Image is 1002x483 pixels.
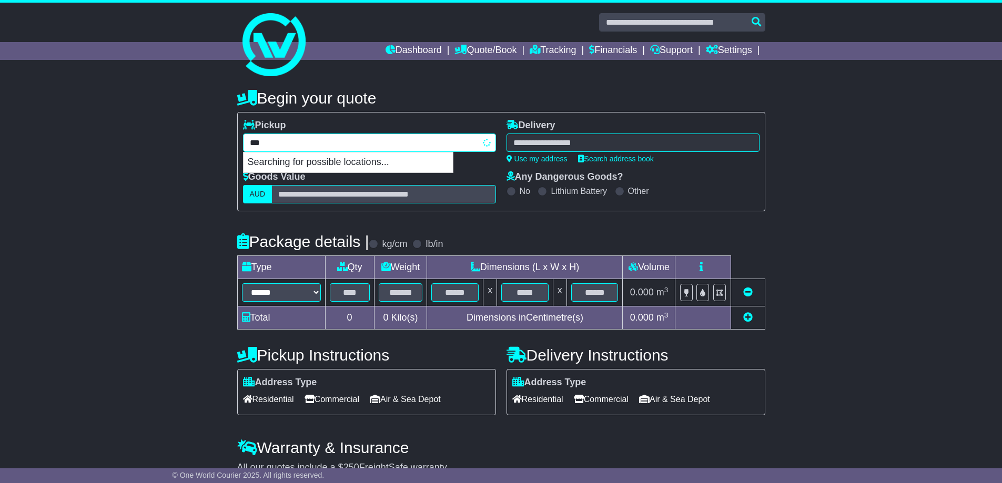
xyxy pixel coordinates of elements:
td: Type [237,256,325,279]
label: kg/cm [382,239,407,250]
label: Address Type [512,377,586,388]
td: 0 [325,306,374,330]
a: Settings [706,42,752,60]
span: 0 [383,312,388,323]
span: Air & Sea Depot [639,391,710,407]
label: Delivery [507,120,555,131]
label: No [520,186,530,196]
span: m [656,287,669,297]
h4: Delivery Instructions [507,346,765,364]
td: Qty [325,256,374,279]
typeahead: Please provide city [243,133,496,152]
a: Quote/Book [454,42,517,60]
h4: Warranty & Insurance [237,439,765,456]
a: Financials [589,42,637,60]
a: Tracking [530,42,576,60]
p: Searching for possible locations... [244,152,453,172]
h4: Package details | [237,233,369,250]
a: Use my address [507,155,568,163]
td: Weight [374,256,427,279]
span: Commercial [305,391,359,407]
label: Any Dangerous Goods? [507,171,623,183]
label: lb/in [426,239,443,250]
span: 0.000 [630,287,654,297]
label: Other [628,186,649,196]
td: Total [237,306,325,330]
h4: Begin your quote [237,89,765,107]
div: All our quotes include a $ FreightSafe warranty. [237,462,765,474]
a: Remove this item [743,287,753,297]
sup: 3 [664,286,669,294]
td: Kilo(s) [374,306,427,330]
span: m [656,312,669,323]
label: Goods Value [243,171,306,183]
label: Pickup [243,120,286,131]
td: Volume [623,256,675,279]
span: Commercial [574,391,629,407]
a: Search address book [578,155,654,163]
span: © One World Courier 2025. All rights reserved. [173,471,325,479]
span: Residential [512,391,563,407]
td: Dimensions in Centimetre(s) [427,306,623,330]
label: Address Type [243,377,317,388]
a: Support [650,42,693,60]
td: Dimensions (L x W x H) [427,256,623,279]
a: Dashboard [386,42,442,60]
td: x [483,279,497,306]
span: Air & Sea Depot [370,391,441,407]
span: Residential [243,391,294,407]
td: x [553,279,566,306]
label: Lithium Battery [551,186,607,196]
span: 250 [343,462,359,472]
label: AUD [243,185,272,203]
span: 0.000 [630,312,654,323]
sup: 3 [664,311,669,319]
a: Add new item [743,312,753,323]
h4: Pickup Instructions [237,346,496,364]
